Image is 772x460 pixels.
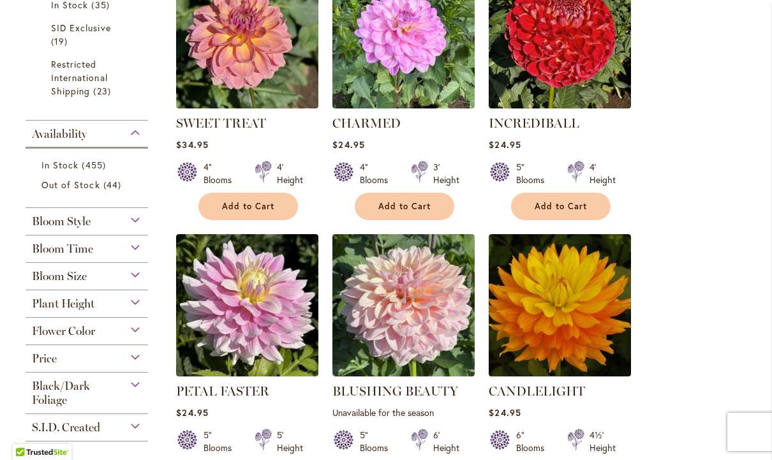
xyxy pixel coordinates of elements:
a: CHARMED [332,115,401,131]
span: $34.95 [176,138,208,151]
a: In Stock 455 [41,158,135,172]
button: Add to Cart [355,193,454,220]
span: SID Exclusive [51,22,111,34]
img: PETAL FASTER [176,234,318,376]
span: Bloom Time [32,242,93,256]
span: Restricted International Shipping [51,58,108,97]
span: Plant Height [32,297,94,311]
button: Add to Cart [511,193,611,220]
a: BLUSHING BEAUTY [332,367,475,379]
span: $24.95 [489,406,521,419]
a: SWEET TREAT [176,99,318,111]
img: BLUSHING BEAUTY [332,234,475,376]
a: INCREDIBALL [489,115,579,131]
span: Out of Stock [41,179,100,191]
button: Add to Cart [198,193,298,220]
iframe: Launch Accessibility Center [10,415,45,450]
a: Out of Stock 44 [41,178,135,191]
img: CANDLELIGHT [489,234,631,376]
div: 4" Blooms [204,161,239,186]
div: 5" Blooms [360,429,396,454]
div: 6' Height [433,429,459,454]
span: In Stock [41,159,78,171]
a: Incrediball [489,99,631,111]
span: 44 [103,178,124,191]
a: SWEET TREAT [176,115,266,131]
span: $24.95 [489,138,521,151]
span: $24.95 [176,406,208,419]
div: 4½' Height [590,429,616,454]
a: Restricted International Shipping [51,57,126,98]
div: 6" Blooms [516,429,552,454]
span: S.I.D. Created [32,420,100,434]
div: 5" Blooms [204,429,239,454]
a: CANDLELIGHT [489,367,631,379]
span: Flower Color [32,324,95,338]
div: 4" Blooms [360,161,396,186]
a: PETAL FASTER [176,367,318,379]
span: 23 [93,84,114,98]
a: SID Exclusive [51,21,126,48]
span: Add to Cart [378,201,431,212]
span: $24.95 [332,138,364,151]
div: 4' Height [590,161,616,186]
span: Add to Cart [535,201,587,212]
span: Price [32,352,57,366]
div: 5' Height [277,429,303,454]
p: Unavailable for the season [332,406,475,419]
span: Bloom Style [32,214,91,228]
div: 3' Height [433,161,459,186]
a: CHARMED [332,99,475,111]
span: 455 [82,158,108,172]
div: 5" Blooms [516,161,552,186]
a: CANDLELIGHT [489,383,585,399]
a: BLUSHING BEAUTY [332,383,458,399]
span: Add to Cart [222,201,274,212]
a: PETAL FASTER [176,383,269,399]
div: 4' Height [277,161,303,186]
span: Black/Dark Foliage [32,379,90,407]
span: Availability [32,127,87,141]
span: 19 [51,34,71,48]
span: Bloom Size [32,269,87,283]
